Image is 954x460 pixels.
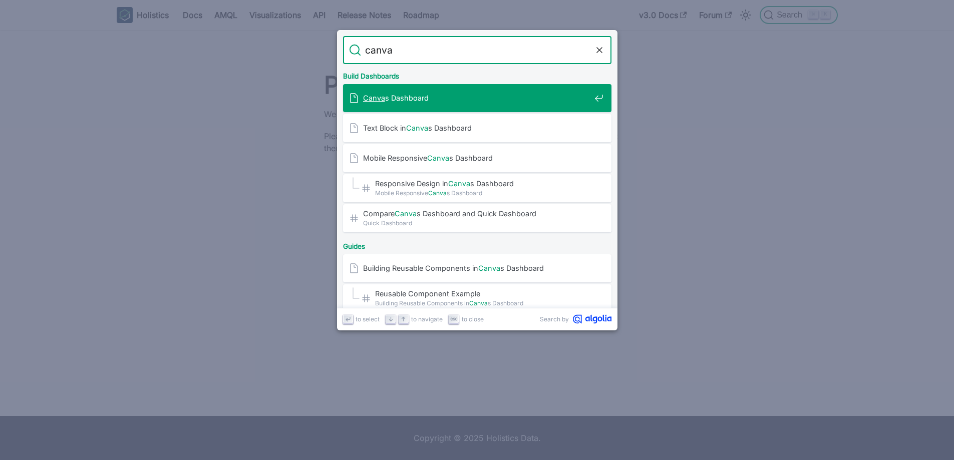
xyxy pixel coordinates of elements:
[573,314,611,324] svg: Algolia
[540,314,569,324] span: Search by
[427,154,449,162] mark: Canva
[363,209,590,218] span: Compare s Dashboard and Quick Dashboard​
[375,298,590,308] span: Building Reusable Components in s Dashboard
[478,264,500,272] mark: Canva
[540,314,611,324] a: Search byAlgolia
[363,153,590,163] span: Mobile Responsive s Dashboard
[363,93,590,103] span: s Dashboard
[387,315,395,323] svg: Arrow down
[411,314,443,324] span: to navigate
[462,314,484,324] span: to close
[593,44,605,56] button: Clear the query
[343,174,611,202] a: Responsive Design inCanvas Dashboard​Mobile ResponsiveCanvas Dashboard
[406,124,428,132] mark: Canva
[363,123,590,133] span: Text Block in s Dashboard
[341,64,613,84] div: Build Dashboards
[344,315,352,323] svg: Enter key
[469,299,488,307] mark: Canva
[356,314,380,324] span: to select
[428,189,447,197] mark: Canva
[363,218,590,228] span: Quick Dashboard
[341,234,613,254] div: Guides
[361,36,593,64] input: Search docs
[343,144,611,172] a: Mobile ResponsiveCanvas Dashboard
[400,315,407,323] svg: Arrow up
[343,114,611,142] a: Text Block inCanvas Dashboard
[343,84,611,112] a: Canvas Dashboard
[343,254,611,282] a: Building Reusable Components inCanvas Dashboard
[395,209,417,218] mark: Canva
[343,284,611,312] a: Reusable Component Example​Building Reusable Components inCanvas Dashboard
[375,179,590,188] span: Responsive Design in s Dashboard​
[343,204,611,232] a: CompareCanvas Dashboard and Quick Dashboard​Quick Dashboard
[363,94,385,102] mark: Canva
[450,315,458,323] svg: Escape key
[375,188,590,198] span: Mobile Responsive s Dashboard
[448,179,470,188] mark: Canva
[375,289,590,298] span: Reusable Component Example​
[363,263,590,273] span: Building Reusable Components in s Dashboard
